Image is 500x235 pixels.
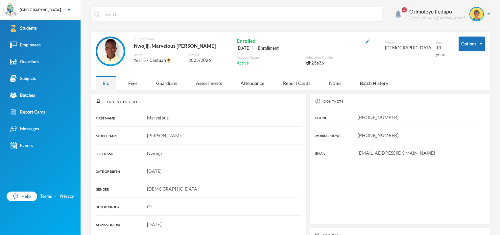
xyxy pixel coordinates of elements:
div: Report Cards [276,76,317,90]
div: Gender [385,40,433,45]
div: Messages [10,125,39,132]
div: Batches [10,92,35,99]
img: STUDENT [97,38,124,65]
span: Nwojiji [147,150,162,156]
span: [DATE] [147,222,161,227]
div: 10 years [436,45,449,58]
div: Assessments [189,76,229,90]
div: Notes [322,76,348,90]
span: Marvelous [147,115,169,120]
span: Enrolled [237,37,256,45]
div: Events [10,142,33,149]
div: Nwojiji, Marvelous [PERSON_NAME] [134,41,223,50]
div: Year 5 - Centuari🌻 [134,57,183,64]
div: Session [188,52,223,57]
div: Admission Number [306,55,371,60]
div: Student name [134,37,223,41]
button: Options [459,37,485,51]
div: Batch History [353,76,395,90]
div: Contacts [315,99,485,104]
div: Subjects [10,75,36,82]
span: [EMAIL_ADDRESS][DOMAIN_NAME] [358,150,435,156]
span: [PHONE_NUMBER] [358,115,398,120]
span: [PHONE_NUMBER] [358,132,398,138]
a: Privacy [60,193,74,200]
span: O+ [147,204,153,209]
a: Help [7,192,37,201]
div: 2025/2026 [188,57,223,64]
div: Student Profile [96,99,301,104]
div: · [55,193,57,200]
div: Account Status [237,55,302,60]
img: logo [4,4,17,17]
img: search [94,12,100,17]
div: Report Cards [10,109,45,116]
span: [DEMOGRAPHIC_DATA] [147,186,199,192]
button: Edit [364,37,371,45]
div: Employees [10,41,41,48]
span: Active [237,60,249,66]
span: 4 [402,7,407,13]
div: Guardians [10,58,39,65]
div: Batch [134,52,183,57]
div: glh23e36 [306,60,371,66]
div: Age [436,40,449,45]
div: [EMAIL_ADDRESS][DOMAIN_NAME] [409,15,464,20]
div: Attendance [234,76,271,90]
input: Search [104,7,379,22]
span: [DATE] [147,168,161,174]
div: Students [10,25,37,32]
div: [DATE] | -- Enrollment [237,45,371,52]
span: [PERSON_NAME] [147,133,183,138]
div: Guardians [149,76,184,90]
a: Terms [40,193,52,200]
div: [GEOGRAPHIC_DATA] [20,7,61,13]
div: Bio [96,76,116,90]
div: [DEMOGRAPHIC_DATA] [385,45,433,51]
div: Fees [121,76,144,90]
